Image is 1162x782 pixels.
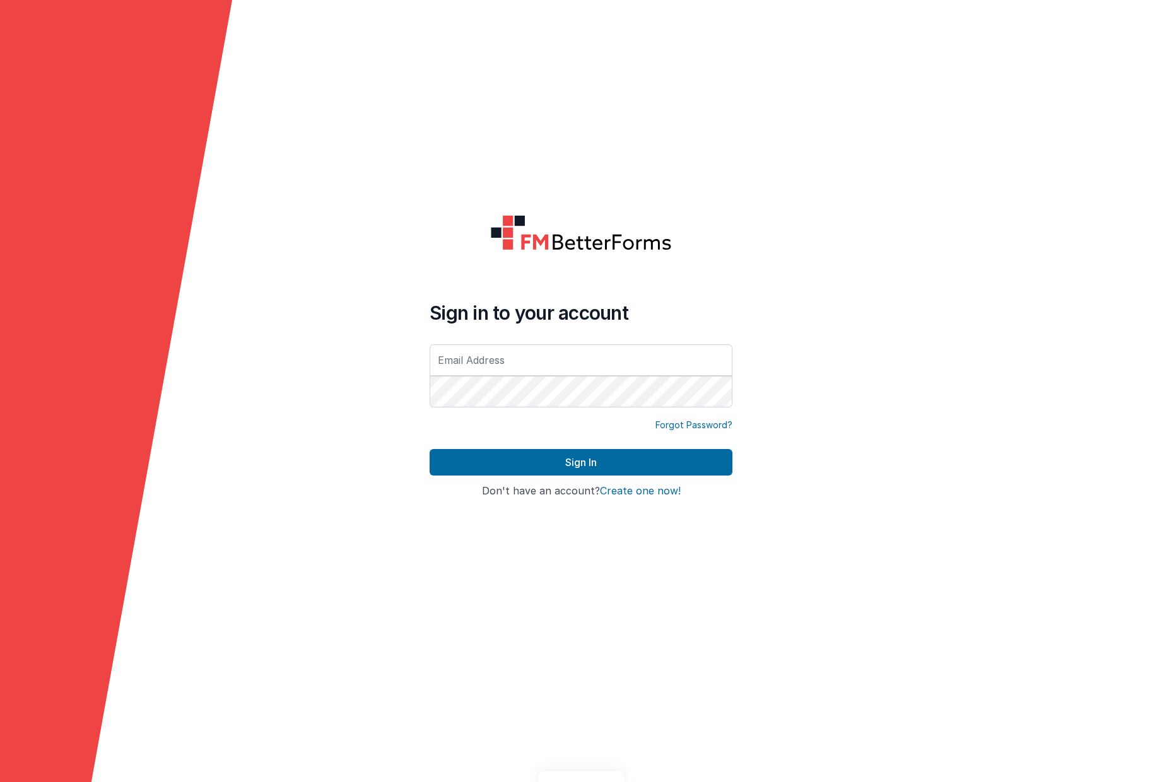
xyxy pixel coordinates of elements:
button: Create one now! [600,486,681,497]
a: Forgot Password? [655,419,732,431]
h4: Don't have an account? [430,486,732,497]
button: Sign In [430,449,732,476]
h4: Sign in to your account [430,301,732,324]
input: Email Address [430,344,732,376]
